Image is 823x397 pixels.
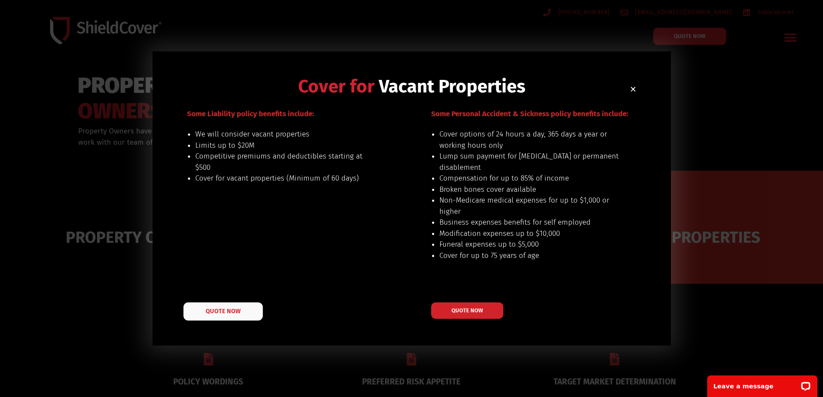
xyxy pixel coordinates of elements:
[195,151,375,173] li: Competitive premiums and deductibles starting at $500
[439,184,620,195] li: Broken bones cover available
[439,217,620,228] li: Business expenses benefits for self employed
[702,370,823,397] iframe: LiveChat chat widget
[439,151,620,173] li: Lump sum payment for [MEDICAL_DATA] or permanent disablement
[451,308,483,313] span: QUOTE NOW
[439,195,620,217] li: Non-Medicare medical expenses for up to $1,000 or higher
[195,173,375,184] li: Cover for vacant properties (Minimum of 60 days)
[431,109,628,118] span: Some Personal Accident & Sickness policy benefits include:
[431,302,503,319] a: QUOTE NOW
[630,86,636,92] a: Close
[439,239,620,250] li: Funeral expenses up to $5,000
[439,250,620,261] li: Cover for up to 75 years of age
[439,173,620,184] li: Compensation for up to 85% of income
[439,228,620,239] li: Modification expenses up to $10,000
[379,76,525,97] span: Vacant Properties
[439,129,620,151] li: Cover options of 24 hours a day, 365 days a year or working hours only
[298,76,375,97] span: Cover for
[187,109,314,118] span: Some Liability policy benefits include:
[195,140,375,151] li: Limits up to $20M
[195,129,375,140] li: We will consider vacant properties
[206,308,240,314] span: QUOTE NOW
[183,302,263,321] a: QUOTE NOW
